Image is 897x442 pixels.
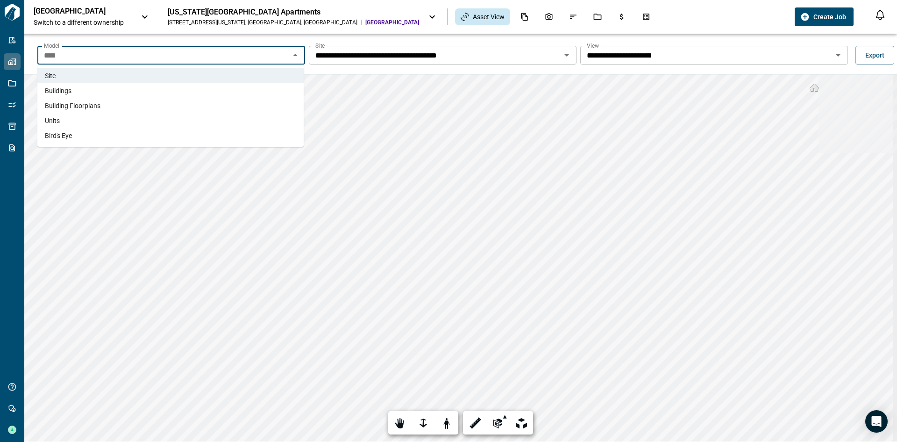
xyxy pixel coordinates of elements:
div: Asset View [455,8,510,25]
div: Open Intercom Messenger [865,410,888,433]
button: Create Job [795,7,854,26]
p: [GEOGRAPHIC_DATA] [34,7,118,16]
label: Model [44,42,59,50]
span: Buildings [45,86,71,95]
span: Units [45,116,60,125]
span: [GEOGRAPHIC_DATA] [365,19,419,26]
div: Takeoff Center [636,9,656,25]
div: Photos [539,9,559,25]
span: Building Floorplans [45,101,100,110]
div: Documents [515,9,534,25]
span: Create Job [813,12,846,22]
button: Open [560,49,573,62]
span: Site [45,71,56,80]
label: Site [315,42,325,50]
button: Open [832,49,845,62]
span: Switch to a different ownership [34,18,132,27]
button: Close [289,49,302,62]
button: Export [855,46,894,65]
div: Budgets [612,9,632,25]
label: View [587,42,599,50]
span: Export [865,51,884,60]
span: Bird's Eye [45,131,72,140]
div: [US_STATE][GEOGRAPHIC_DATA] Apartments [168,7,419,17]
div: Jobs [588,9,607,25]
div: [STREET_ADDRESS][US_STATE] , [GEOGRAPHIC_DATA] , [GEOGRAPHIC_DATA] [168,19,357,26]
button: Open notification feed [873,7,888,22]
div: Issues & Info [563,9,583,25]
span: Asset View [473,12,505,22]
